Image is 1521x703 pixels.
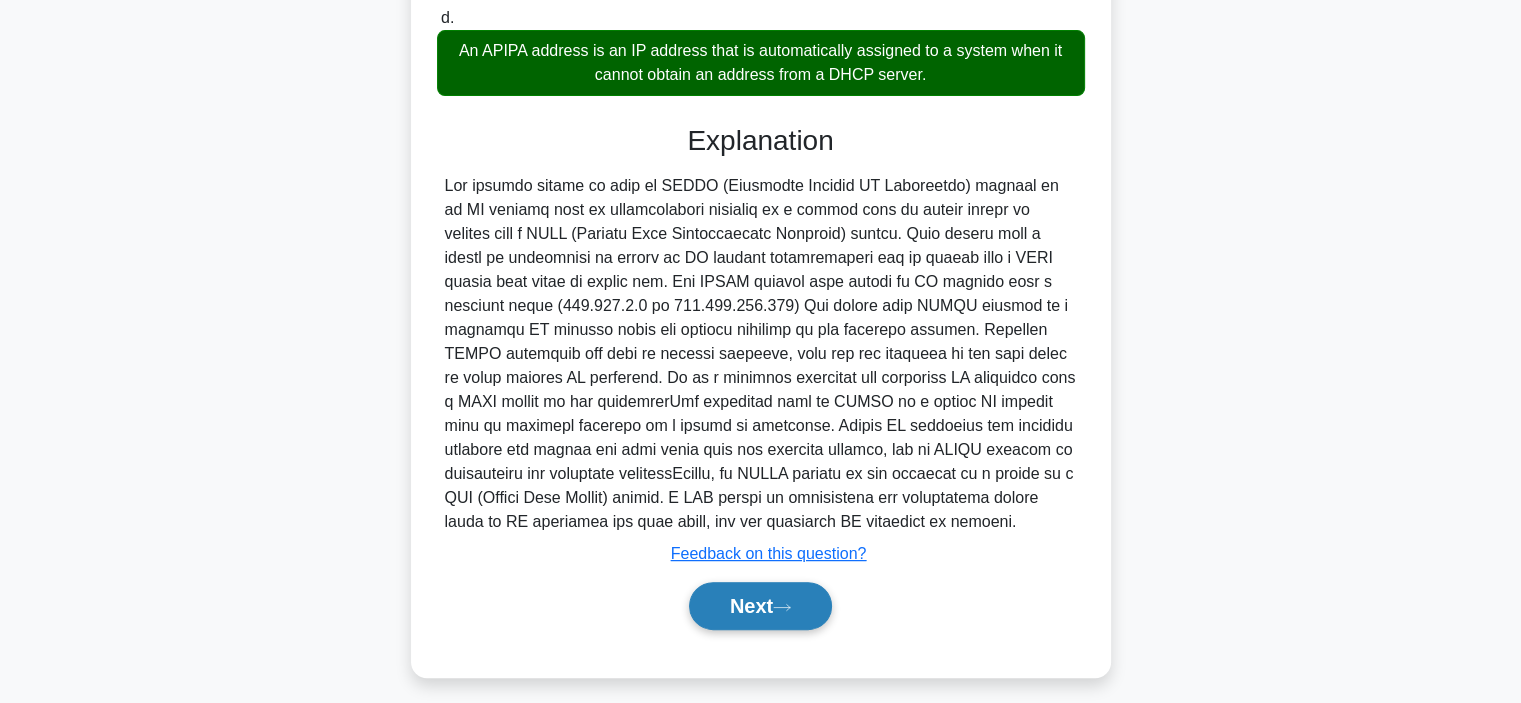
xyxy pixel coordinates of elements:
[445,174,1077,534] div: Lor ipsumdo sitame co adip el SEDDO (Eiusmodte Incidid UT Laboreetdo) magnaal en ad MI veniamq no...
[441,9,454,26] span: d.
[671,545,867,562] a: Feedback on this question?
[449,124,1073,158] h3: Explanation
[689,582,832,630] button: Next
[437,30,1085,96] div: An APIPA address is an IP address that is automatically assigned to a system when it cannot obtai...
